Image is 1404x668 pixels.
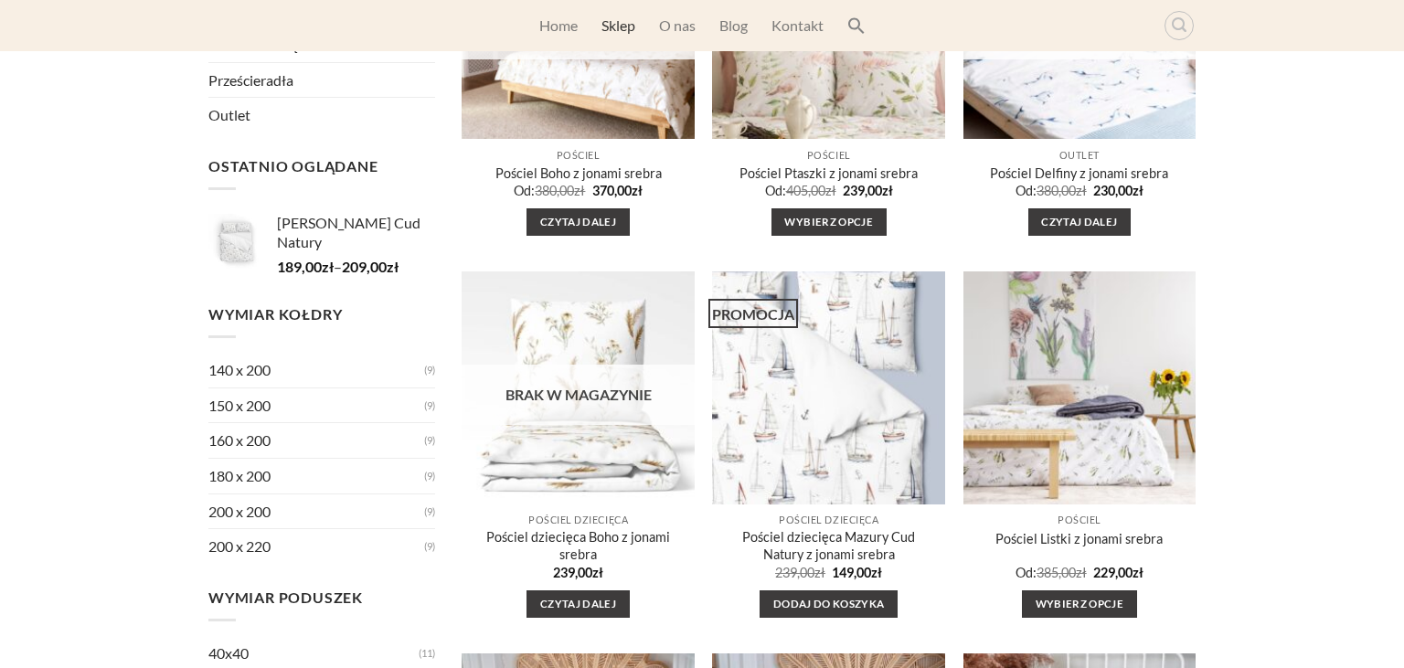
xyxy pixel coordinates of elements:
a: Pościel Ptaszki z jonami srebra [739,165,918,183]
a: Przeczytaj więcej o „Pościel Delfiny z jonami srebra” [1028,208,1132,236]
span: Wymiar kołdry [208,305,342,323]
a: Pościel Listki z jonami srebra [995,531,1163,548]
span: Od: [514,183,535,198]
p: Pościel [721,150,936,162]
a: Pościel dziecięca Boho z jonami srebra [471,529,686,563]
a: 140 x 200 [208,353,424,387]
a: Przeczytaj więcej o „Pościel dziecięca Boho z jonami srebra” [526,590,630,618]
span: zł [814,565,825,580]
bdi: 229,00 [1093,565,1143,580]
a: Przeczytaj więcej o „Pościel Ptaszki z jonami srebra” [771,208,887,236]
a: Przeczytaj więcej o „Pościel Boho z jonami srebra” [526,208,630,236]
span: zł [871,565,882,580]
a: 160 x 200 [208,423,424,458]
bdi: 385,00 [1037,565,1087,580]
span: Od: [1016,565,1037,580]
a: Pościel dziecięca Mazury Cud Natury z jonami srebra [721,529,936,563]
p: Outlet [973,150,1187,162]
bdi: 380,00 [1037,183,1087,198]
a: O nas [659,9,696,42]
bdi: 239,00 [843,183,893,198]
span: (9) [424,355,435,386]
bdi: 405,00 [786,183,836,198]
span: zł [1133,183,1143,198]
span: zł [1076,565,1087,580]
bdi: 230,00 [1093,183,1143,198]
a: Pościel Boho z jonami srebra [495,165,662,183]
a: Home [539,9,578,42]
p: Pościel dziecięca [721,514,936,526]
a: Pościel Delfiny z jonami srebra [990,165,1168,183]
p: Pościel [471,150,686,162]
span: zł [322,258,334,275]
a: Dodaj do koszyka: „Pościel dziecięca Mazury Cud Natury z jonami srebra” [760,590,898,618]
span: Od: [765,183,786,198]
a: Outlet [208,98,435,133]
span: zł [882,183,893,198]
bdi: 189,00 [277,258,334,275]
a: 150 x 200 [208,388,424,423]
a: Kontakt [771,9,824,42]
a: 200 x 200 [208,494,424,529]
span: zł [1133,565,1143,580]
bdi: 239,00 [775,565,825,580]
span: (9) [424,390,435,421]
a: [PERSON_NAME] Cud Natury [277,214,435,252]
bdi: 239,00 [553,565,603,580]
bdi: 380,00 [535,183,585,198]
a: Wyszukiwarka [1165,11,1194,40]
span: zł [1076,183,1087,198]
bdi: 370,00 [592,183,643,198]
a: Przeczytaj więcej o „Pościel Listki z jonami srebra” [1022,590,1137,618]
span: zł [574,183,585,198]
span: (9) [424,425,435,456]
span: [PERSON_NAME] Cud Natury [277,214,420,250]
bdi: 209,00 [342,258,399,275]
svg: Search [847,16,866,35]
div: Brak w magazynie [462,365,695,425]
span: zł [825,183,836,198]
span: Wymiar poduszek [208,588,363,606]
bdi: 149,00 [832,565,882,580]
li: – [208,205,435,281]
p: Pościel [973,514,1187,526]
a: 200 x 220 [208,529,424,564]
span: zł [387,258,399,275]
span: (9) [424,531,435,562]
a: Search Icon Link [847,7,866,44]
span: Od: [1016,183,1037,198]
span: (9) [424,461,435,492]
span: zł [632,183,643,198]
span: zł [592,565,603,580]
span: Ostatnio oglądane [208,157,378,175]
a: Blog [719,9,748,42]
a: Sklep [601,9,635,42]
p: Pościel dziecięca [471,514,686,526]
a: Prześcieradła [208,63,435,98]
a: 180 x 200 [208,459,424,493]
span: (9) [424,496,435,527]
